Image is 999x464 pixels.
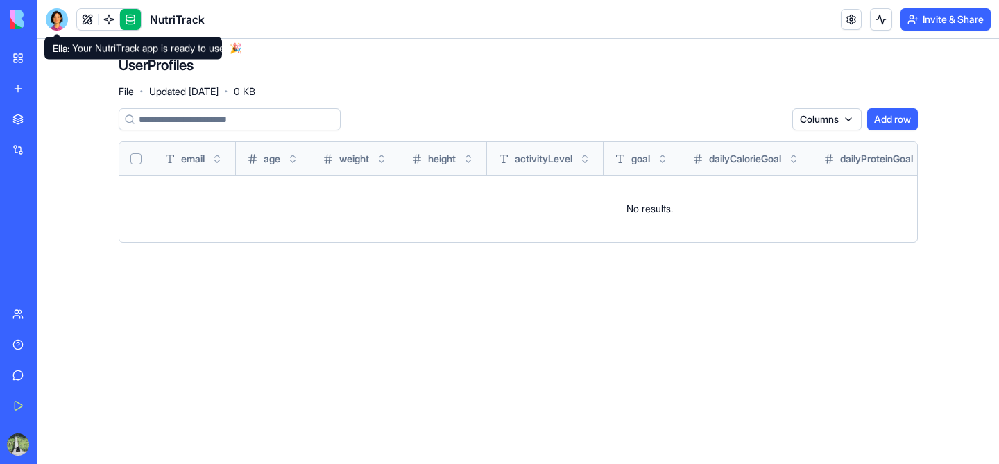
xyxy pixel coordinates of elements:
span: age [264,152,280,166]
span: weight [339,152,369,166]
span: · [224,80,228,103]
span: activityLevel [515,152,572,166]
button: Toggle sort [210,152,224,166]
span: height [428,152,456,166]
span: Updated [DATE] [149,85,219,98]
span: goal [631,152,650,166]
span: dailyProteinGoal [840,152,913,166]
h4: UserProfiles [119,55,194,75]
span: 0 KB [234,85,255,98]
span: dailyCalorieGoal [709,152,781,166]
span: File [119,85,134,98]
button: Toggle sort [461,152,475,166]
button: Select all [130,153,142,164]
img: logo [10,10,96,29]
img: ACg8ocKkwkWzKkEuw-69EiVTE5nxSw8btbcQk3qEttDNt-vEYiBDkyyL=s96-c [7,433,29,456]
button: Columns [792,108,862,130]
button: Toggle sort [578,152,592,166]
button: Toggle sort [375,152,388,166]
button: Add row [867,108,918,130]
button: Toggle sort [656,152,669,166]
button: Toggle sort [787,152,801,166]
span: NutriTrack [150,11,205,28]
span: · [139,80,144,103]
span: email [181,152,205,166]
button: Toggle sort [286,152,300,166]
button: Invite & Share [900,8,991,31]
